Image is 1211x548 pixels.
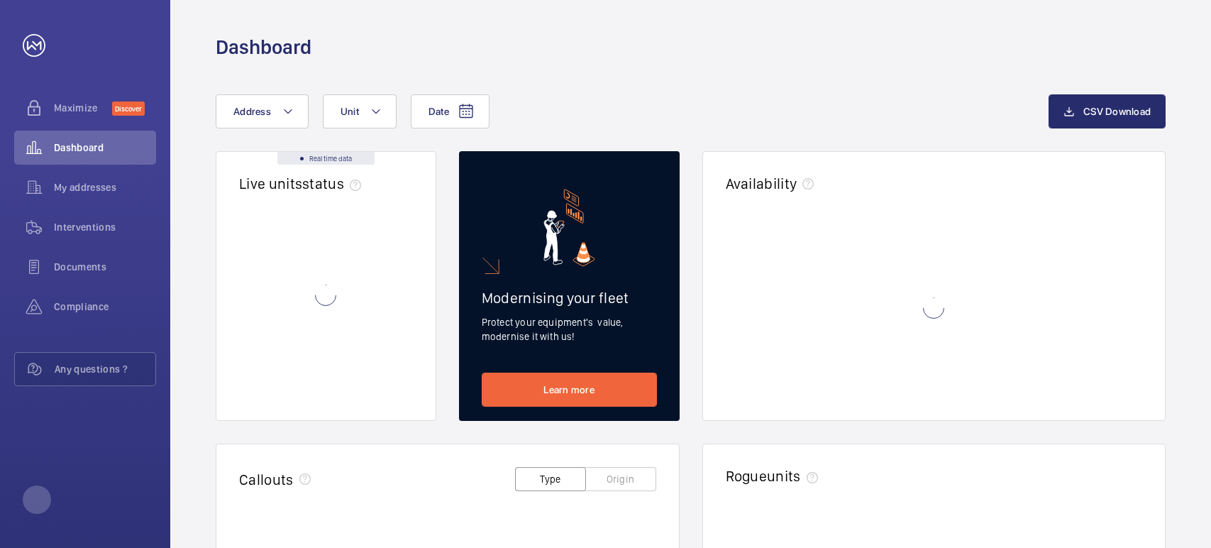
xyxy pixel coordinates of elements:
[54,141,156,155] span: Dashboard
[482,315,657,344] p: Protect your equipment's value, modernise it with us!
[323,94,397,128] button: Unit
[54,220,156,234] span: Interventions
[341,106,359,117] span: Unit
[239,175,367,192] h2: Live units
[726,175,797,192] h2: Availability
[1083,106,1151,117] span: CSV Download
[54,180,156,194] span: My addresses
[585,467,656,491] button: Origin
[239,471,294,488] h2: Callouts
[112,102,145,116] span: Discover
[233,106,271,117] span: Address
[1049,94,1166,128] button: CSV Download
[55,362,155,376] span: Any questions ?
[411,94,490,128] button: Date
[726,467,824,485] h2: Rogue
[515,467,586,491] button: Type
[54,101,112,115] span: Maximize
[216,34,311,60] h1: Dashboard
[543,189,595,266] img: marketing-card.svg
[54,300,156,314] span: Compliance
[216,94,309,128] button: Address
[428,106,449,117] span: Date
[54,260,156,274] span: Documents
[277,152,375,165] div: Real time data
[302,175,367,192] span: status
[482,373,657,407] a: Learn more
[767,467,824,485] span: units
[482,289,657,307] h2: Modernising your fleet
